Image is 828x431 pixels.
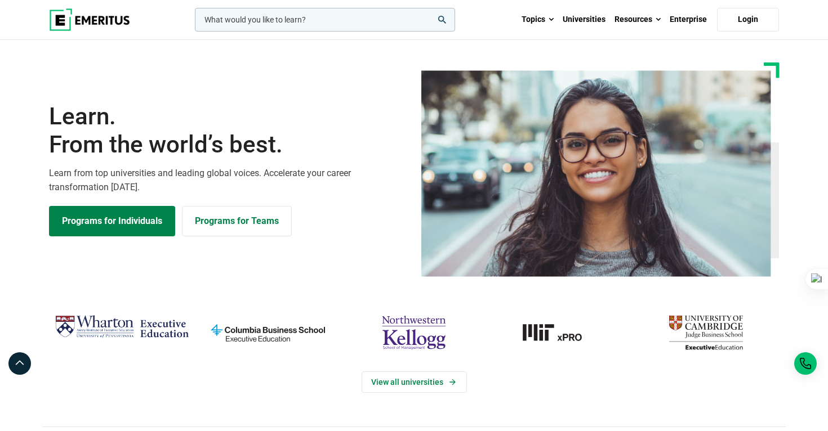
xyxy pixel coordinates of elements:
[49,206,175,236] a: Explore Programs
[49,166,407,195] p: Learn from top universities and leading global voices. Accelerate your career transformation [DATE].
[55,311,189,344] img: Wharton Executive Education
[201,311,335,354] img: columbia-business-school
[195,8,455,32] input: woocommerce-product-search-field-0
[493,311,627,354] img: MIT xPRO
[717,8,779,32] a: Login
[493,311,627,354] a: MIT-xPRO
[362,371,467,393] a: View Universities
[182,206,292,236] a: Explore for Business
[49,102,407,159] h1: Learn.
[346,311,481,354] img: northwestern-kellogg
[421,70,771,277] img: Learn from the world's best
[639,311,773,354] img: cambridge-judge-business-school
[49,131,407,159] span: From the world’s best.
